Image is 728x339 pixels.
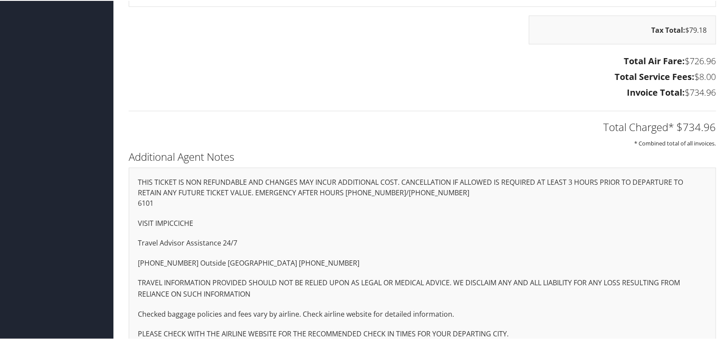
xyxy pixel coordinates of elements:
strong: Invoice Total: [627,86,685,97]
p: VISIT IMPICCICHE [138,217,707,228]
p: TRAVEL INFORMATION PROVIDED SHOULD NOT BE RELIED UPON AS LEGAL OR MEDICAL ADVICE. WE DISCLAIM ANY... [138,277,707,299]
h3: $8.00 [129,70,716,82]
strong: Total Air Fare: [624,54,685,66]
strong: Tax Total: [651,24,685,34]
div: $79.18 [529,15,716,44]
strong: Total Service Fees: [615,70,694,82]
p: [PHONE_NUMBER] Outside [GEOGRAPHIC_DATA] [PHONE_NUMBER] [138,257,707,268]
p: PLEASE CHECK WITH THE AIRLINE WEBSITE FOR THE RECOMMENDED CHECK IN TIMES FOR YOUR DEPARTING CITY. [138,328,707,339]
p: Travel Advisor Assistance 24/7 [138,237,707,248]
h2: Additional Agent Notes [129,149,716,163]
h2: Total Charged* $734.96 [129,119,716,134]
h3: $726.96 [129,54,716,66]
p: Checked baggage policies and fees vary by airline. Check airline website for detailed information. [138,308,707,319]
small: * Combined total of all invoices. [634,138,716,146]
p: 6101 [138,197,707,208]
h3: $734.96 [129,86,716,98]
